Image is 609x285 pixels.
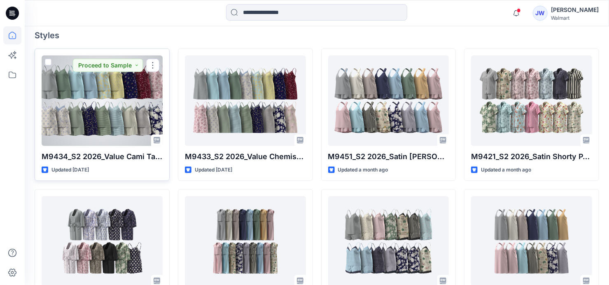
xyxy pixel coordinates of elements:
[471,151,592,162] p: M9421_S2 2026_Satin Shorty PJ_Midpoint
[328,151,449,162] p: M9451_S2 2026_Satin [PERSON_NAME] Set_Midpoint
[551,15,599,21] div: Walmart
[42,56,163,146] a: M9434_S2 2026_Value Cami Tap_Midpoint
[185,56,306,146] a: M9433_S2 2026_Value Chemise_Midpoint
[51,166,89,174] p: Updated [DATE]
[338,166,388,174] p: Updated a month ago
[185,151,306,162] p: M9433_S2 2026_Value Chemise_Midpoint
[328,56,449,146] a: M9451_S2 2026_Satin Cami Short Set_Midpoint
[481,166,531,174] p: Updated a month ago
[195,166,232,174] p: Updated [DATE]
[471,56,592,146] a: M9421_S2 2026_Satin Shorty PJ_Midpoint
[533,6,548,21] div: JW
[42,151,163,162] p: M9434_S2 2026_Value Cami Tap_Midpoint
[35,30,599,40] h4: Styles
[551,5,599,15] div: [PERSON_NAME]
